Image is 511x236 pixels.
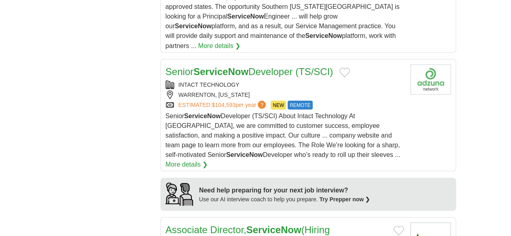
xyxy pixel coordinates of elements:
strong: ServiceNow [246,224,301,235]
span: $104,593 [212,101,235,108]
div: Need help preparing for your next job interview? [199,185,370,195]
span: ? [258,100,266,109]
button: Add to favorite jobs [339,67,350,77]
span: NEW [271,100,286,109]
strong: ServiceNow [305,32,342,39]
span: REMOTE [288,100,312,109]
a: SeniorServiceNowDeveloper (TS/SCI) [166,66,333,77]
strong: ServiceNow [226,151,263,158]
a: Try Prepper now ❯ [320,196,370,202]
img: Company logo [410,64,451,94]
div: INTACT TECHNOLOGY [166,80,404,89]
strong: ServiceNow [227,13,264,20]
button: Add to favorite jobs [393,226,404,235]
strong: ServiceNow [193,66,248,77]
a: More details ❯ [166,159,208,169]
strong: ServiceNow [175,23,212,29]
strong: ServiceNow [184,112,221,119]
div: Use our AI interview coach to help you prepare. [199,195,370,203]
a: More details ❯ [198,41,240,50]
a: ESTIMATED:$104,593per year? [179,100,268,109]
div: WARRENTON, [US_STATE] [166,90,404,99]
span: Senior Developer (TS/SCI) About Intact Technology At [GEOGRAPHIC_DATA], we are committed to custo... [166,112,400,158]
